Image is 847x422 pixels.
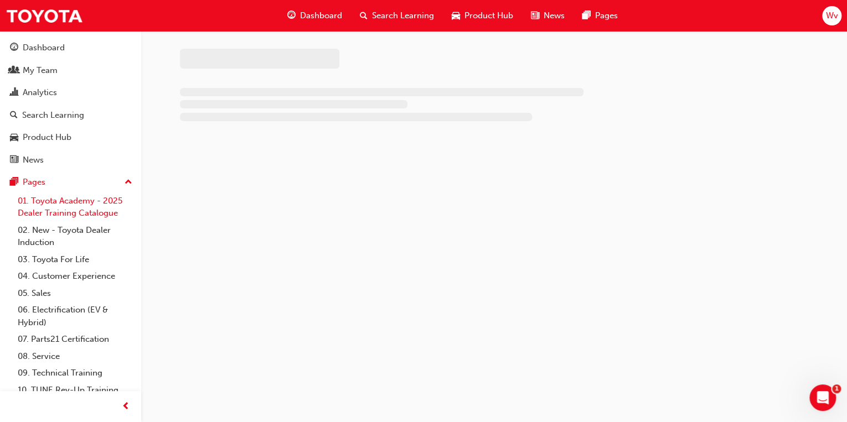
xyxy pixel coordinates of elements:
[13,222,137,251] a: 02. New - Toyota Dealer Induction
[832,384,841,393] span: 1
[13,192,137,222] a: 01. Toyota Academy - 2025 Dealer Training Catalogue
[574,4,627,27] a: pages-iconPages
[372,9,434,22] span: Search Learning
[4,38,137,58] a: Dashboard
[10,155,18,165] span: news-icon
[13,285,137,302] a: 05. Sales
[4,127,137,148] a: Product Hub
[300,9,342,22] span: Dashboard
[13,382,137,399] a: 10. TUNE Rev-Up Training
[464,9,513,22] span: Product Hub
[10,66,18,76] span: people-icon
[13,268,137,285] a: 04. Customer Experience
[278,4,351,27] a: guage-iconDashboard
[10,88,18,98] span: chart-icon
[351,4,443,27] a: search-iconSearch Learning
[4,35,137,172] button: DashboardMy TeamAnalyticsSearch LearningProduct HubNews
[4,82,137,103] a: Analytics
[10,111,18,121] span: search-icon
[4,105,137,126] a: Search Learning
[23,154,44,166] div: News
[13,364,137,382] a: 09. Technical Training
[822,6,841,25] button: Wv
[4,172,137,192] button: Pages
[122,400,130,414] span: prev-icon
[13,331,137,348] a: 07. Parts21 Certification
[544,9,565,22] span: News
[522,4,574,27] a: news-iconNews
[13,348,137,365] a: 08. Service
[23,176,45,189] div: Pages
[10,43,18,53] span: guage-icon
[10,178,18,187] span: pages-icon
[4,60,137,81] a: My Team
[809,384,836,411] iframe: Intercom live chat
[23,86,57,99] div: Analytics
[287,9,296,23] span: guage-icon
[23,41,65,54] div: Dashboard
[443,4,522,27] a: car-iconProduct Hub
[125,175,132,190] span: up-icon
[23,131,71,144] div: Product Hub
[13,301,137,331] a: 06. Electrification (EV & Hybrid)
[23,64,58,77] div: My Team
[825,9,838,22] span: Wv
[6,3,83,28] img: Trak
[360,9,368,23] span: search-icon
[531,9,539,23] span: news-icon
[595,9,618,22] span: Pages
[582,9,591,23] span: pages-icon
[13,251,137,268] a: 03. Toyota For Life
[22,109,84,122] div: Search Learning
[452,9,460,23] span: car-icon
[4,150,137,170] a: News
[10,133,18,143] span: car-icon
